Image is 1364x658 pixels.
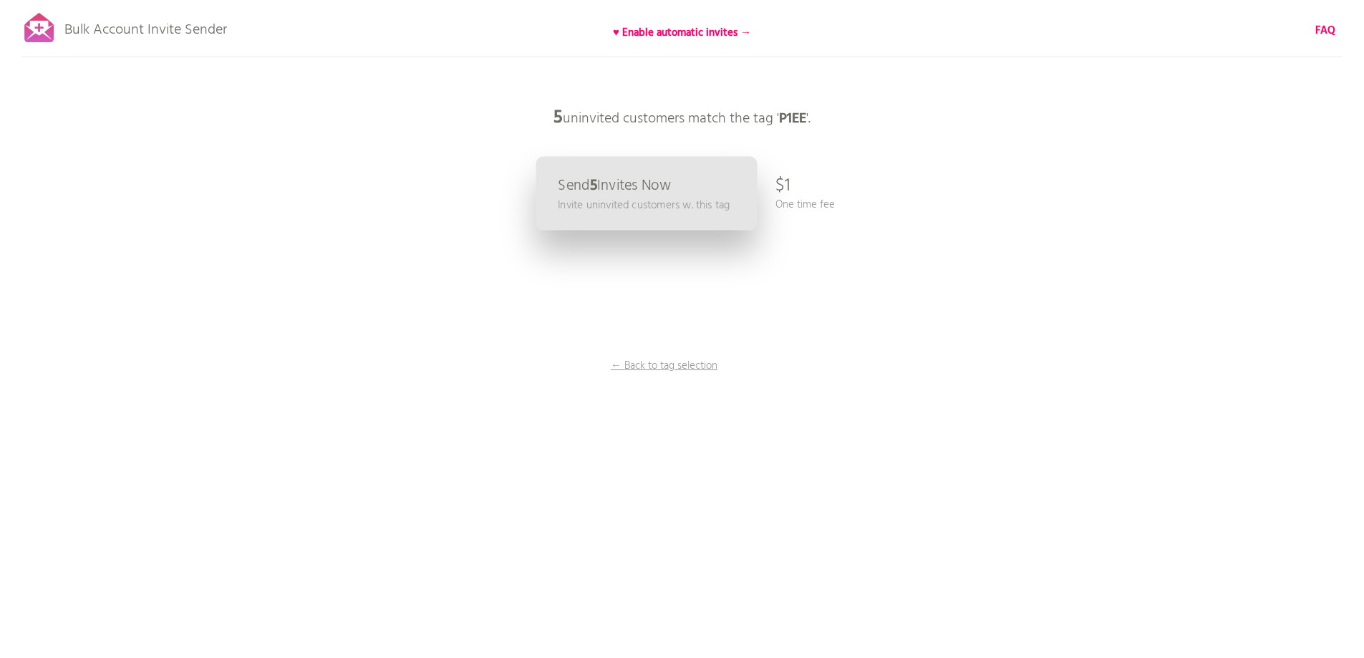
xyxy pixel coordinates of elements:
[558,178,671,193] p: Send Invites Now
[468,97,897,140] p: uninvited customers match the tag ' '.
[775,165,790,208] p: $1
[64,9,227,44] p: Bulk Account Invite Sender
[1315,22,1335,39] b: FAQ
[558,197,730,213] p: Invite uninvited customers w. this tag
[536,157,757,231] a: Send5Invites Now Invite uninvited customers w. this tag
[775,197,835,213] p: One time fee
[553,104,563,132] b: 5
[1315,23,1335,39] a: FAQ
[613,24,751,42] b: ♥ Enable automatic invites →
[611,358,718,374] p: ← Back to tag selection
[779,107,806,130] b: P1EE
[589,174,596,198] b: 5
